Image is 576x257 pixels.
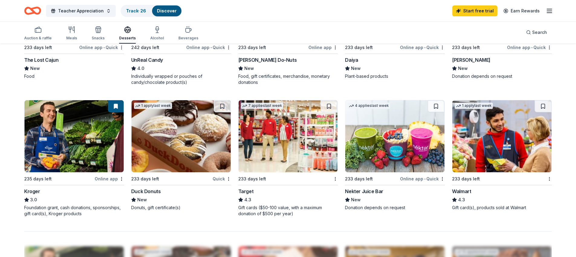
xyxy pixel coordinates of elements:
[150,24,164,44] button: Alcohol
[24,56,58,64] div: The Lost Cajun
[452,188,471,195] div: Walmart
[238,44,266,51] div: 233 days left
[119,24,136,44] button: Desserts
[424,45,425,50] span: •
[210,45,212,50] span: •
[24,24,52,44] button: Auction & raffle
[455,103,493,109] div: 1 apply last week
[134,103,172,109] div: 1 apply last week
[238,73,338,85] div: Food, gift certificates, merchandise, monetary donations
[345,44,373,51] div: 233 days left
[458,65,468,72] span: New
[238,188,254,195] div: Target
[244,65,254,72] span: New
[238,100,338,217] a: Image for Target7 applieslast week233 days leftTarget4.3Gift cards ($50-100 value, with a maximum...
[24,73,124,79] div: Food
[24,100,124,172] img: Image for Kroger
[345,73,445,79] div: Plant-based products
[119,36,136,41] div: Desserts
[452,100,552,211] a: Image for Walmart1 applylast week233 days leftWalmart4.3Gift card(s), products sold at Walmart
[351,196,361,203] span: New
[131,44,159,51] div: 242 days left
[137,196,147,203] span: New
[345,175,373,183] div: 233 days left
[79,44,124,51] div: Online app Quick
[345,205,445,211] div: Donation depends on request
[24,36,52,41] div: Auction & raffle
[30,196,37,203] span: 3.0
[458,196,465,203] span: 4.3
[244,196,251,203] span: 4.3
[348,103,390,109] div: 4 applies last week
[345,100,444,172] img: Image for Nekter Juice Bar
[24,4,41,18] a: Home
[24,205,124,217] div: Foundation grant, cash donations, sponsorships, gift card(s), Kroger products
[521,26,552,38] button: Search
[24,100,124,217] a: Image for Kroger235 days leftOnline appKroger3.0Foundation grant, cash donations, sponsorships, g...
[150,36,164,41] div: Alcohol
[178,36,198,41] div: Beverages
[452,56,490,64] div: [PERSON_NAME]
[241,103,283,109] div: 7 applies last week
[507,44,552,51] div: Online app Quick
[24,188,40,195] div: Kroger
[46,5,116,17] button: Teacher Appreciation
[345,100,445,211] a: Image for Nekter Juice Bar4 applieslast week233 days leftOnline app•QuickNekter Juice BarNewDonat...
[345,56,358,64] div: Daiya
[92,36,105,41] div: Snacks
[452,44,480,51] div: 233 days left
[500,5,543,16] a: Earn Rewards
[92,24,105,44] button: Snacks
[308,44,338,51] div: Online app
[452,73,552,79] div: Donation depends on request
[137,65,144,72] span: 4.0
[452,100,552,172] img: Image for Walmart
[452,205,552,211] div: Gift card(s), products sold at Walmart
[239,100,338,172] img: Image for Target
[131,175,159,183] div: 233 days left
[131,73,231,85] div: Individually wrapped or pouches of candy/chocolate product(s)
[131,56,163,64] div: UnReal Candy
[424,176,425,181] span: •
[238,175,266,183] div: 233 days left
[131,205,231,211] div: Donuts, gift certificate(s)
[400,175,445,183] div: Online app Quick
[186,44,231,51] div: Online app Quick
[126,8,146,13] a: Track· 26
[103,45,105,50] span: •
[238,56,297,64] div: [PERSON_NAME] Do-Nuts
[30,65,40,72] span: New
[132,100,231,172] img: Image for Duck Donuts
[24,175,52,183] div: 235 days left
[531,45,532,50] span: •
[400,44,445,51] div: Online app Quick
[452,5,497,16] a: Start free trial
[121,5,182,17] button: Track· 26Discover
[95,175,124,183] div: Online app
[532,29,547,36] span: Search
[238,205,338,217] div: Gift cards ($50-100 value, with a maximum donation of $500 per year)
[131,188,161,195] div: Duck Donuts
[213,175,231,183] div: Quick
[157,8,177,13] a: Discover
[58,7,104,15] span: Teacher Appreciation
[66,24,77,44] button: Meals
[66,36,77,41] div: Meals
[178,24,198,44] button: Beverages
[452,175,480,183] div: 233 days left
[345,188,383,195] div: Nekter Juice Bar
[351,65,361,72] span: New
[24,44,52,51] div: 233 days left
[131,100,231,211] a: Image for Duck Donuts1 applylast week233 days leftQuickDuck DonutsNewDonuts, gift certificate(s)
